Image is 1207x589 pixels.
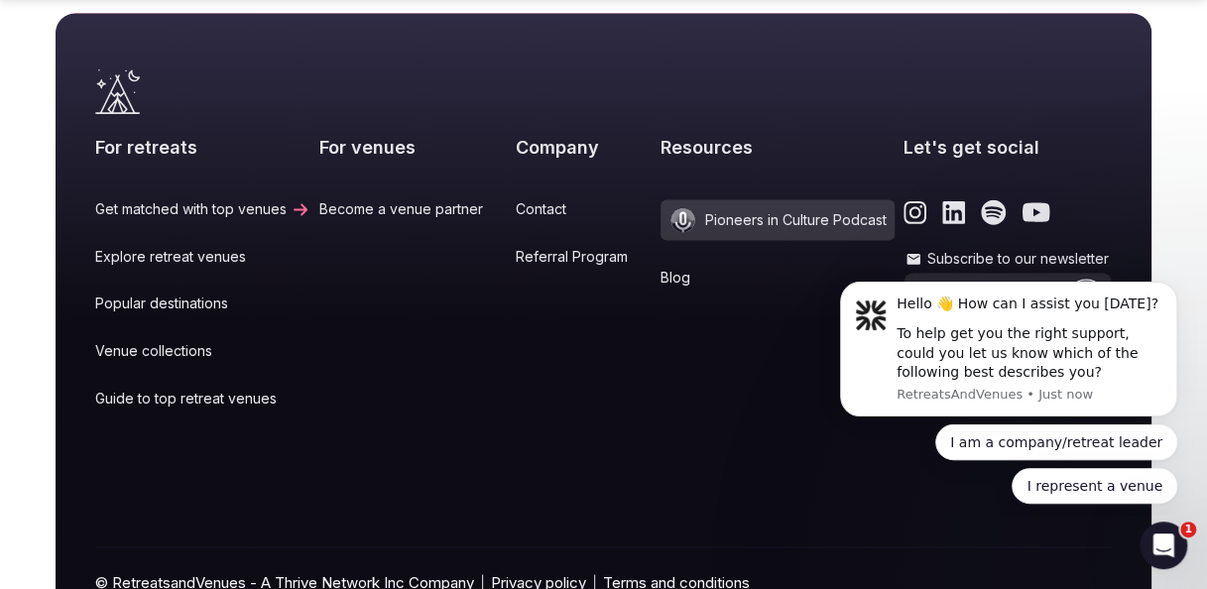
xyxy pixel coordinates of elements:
span: 1 [1180,522,1196,537]
a: Become a venue partner [319,199,507,219]
h2: For venues [319,135,507,160]
h2: Company [516,135,652,160]
a: Pioneers in Culture Podcast [661,199,895,240]
h2: For retreats [95,135,310,160]
a: Get matched with top venues [95,199,310,219]
a: Guide to top retreat venues [95,389,310,409]
h2: Let's get social [904,135,1112,160]
a: Explore retreat venues [95,247,310,267]
a: Link to the retreats and venues Youtube page [1022,199,1050,225]
iframe: Intercom notifications message [810,266,1207,516]
iframe: Intercom live chat [1140,522,1187,569]
a: Venue collections [95,341,310,361]
a: Contact [516,199,652,219]
a: Visit the homepage [95,68,140,114]
label: Subscribe to our newsletter [904,249,1112,269]
h2: Resources [661,135,895,160]
a: Link to the retreats and venues Instagram page [904,199,926,225]
a: Link to the retreats and venues LinkedIn page [942,199,965,225]
a: Link to the retreats and venues Spotify page [981,199,1006,225]
a: Popular destinations [95,294,310,313]
a: Referral Program [516,247,652,267]
a: Blog [661,268,895,288]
